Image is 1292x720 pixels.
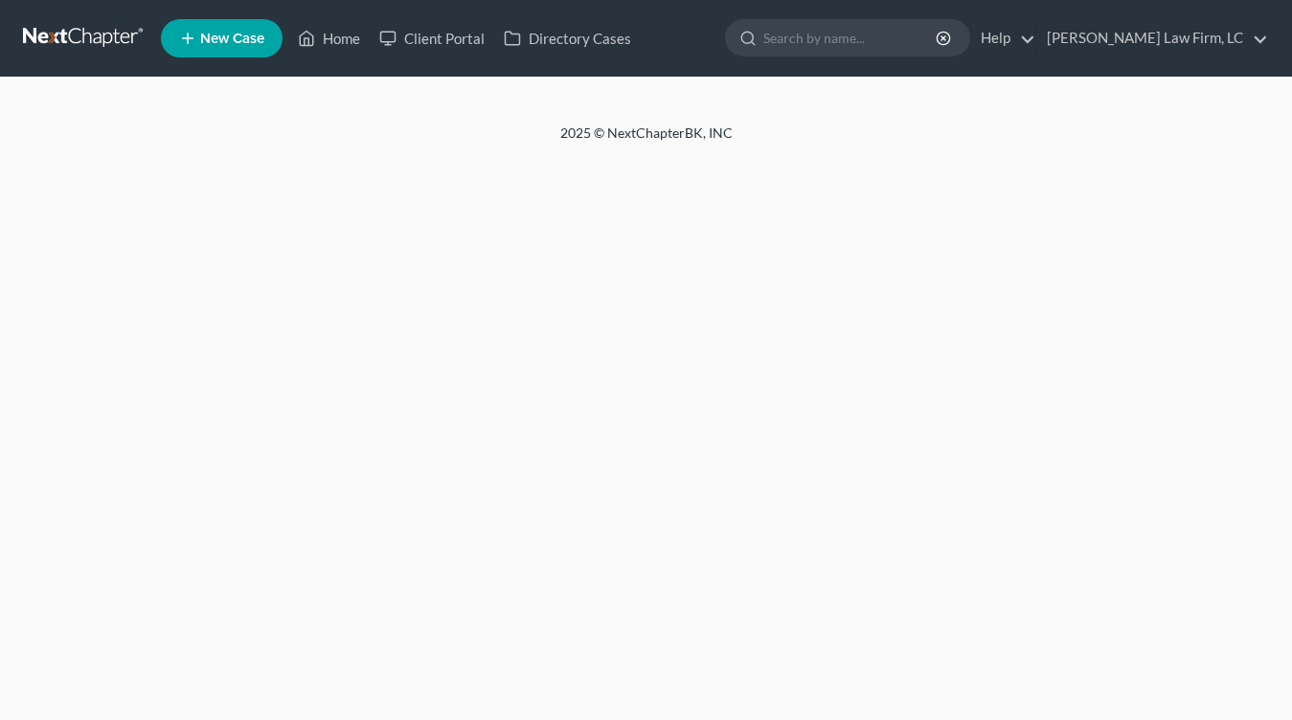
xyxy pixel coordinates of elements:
[370,21,494,56] a: Client Portal
[200,32,264,46] span: New Case
[971,21,1035,56] a: Help
[494,21,641,56] a: Directory Cases
[101,124,1192,158] div: 2025 © NextChapterBK, INC
[763,20,939,56] input: Search by name...
[288,21,370,56] a: Home
[1037,21,1268,56] a: [PERSON_NAME] Law Firm, LC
